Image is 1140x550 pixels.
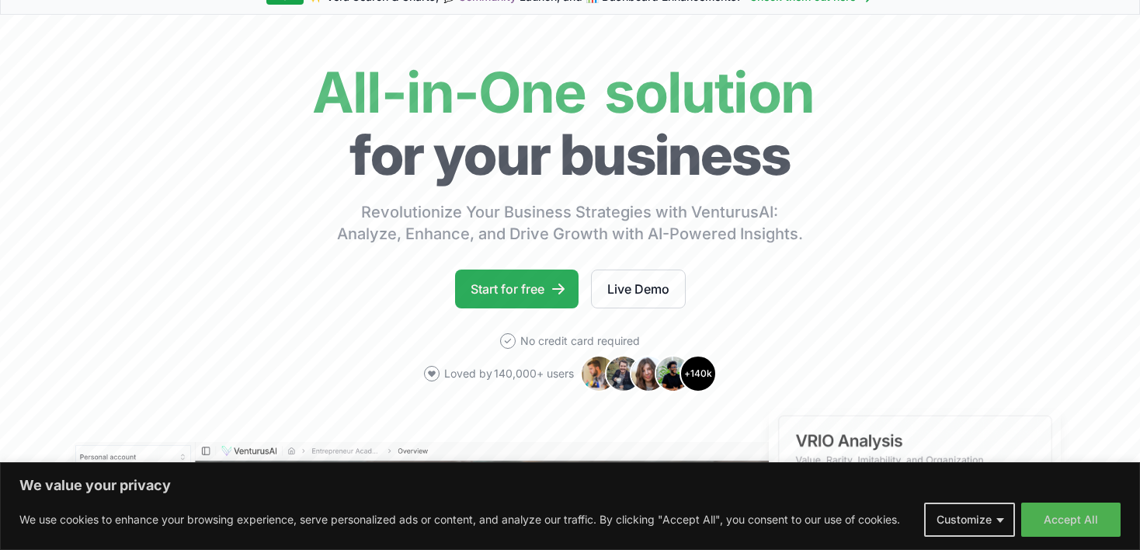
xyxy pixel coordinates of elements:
img: Avatar 3 [630,355,667,392]
img: Avatar 4 [655,355,692,392]
a: Live Demo [591,270,686,308]
p: We use cookies to enhance your browsing experience, serve personalized ads or content, and analyz... [19,510,900,529]
img: Avatar 2 [605,355,642,392]
button: Customize [924,503,1015,537]
img: Avatar 1 [580,355,617,392]
p: We value your privacy [19,476,1121,495]
button: Accept All [1021,503,1121,537]
a: Start for free [455,270,579,308]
